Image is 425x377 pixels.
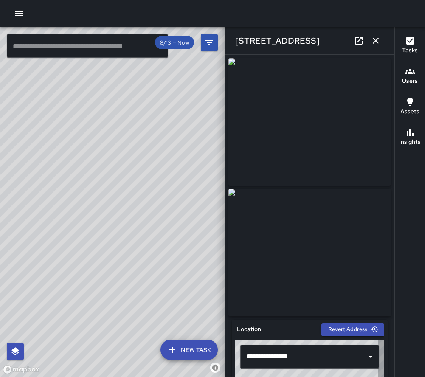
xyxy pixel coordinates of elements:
[321,323,384,336] button: Revert Address
[228,189,391,316] img: request_images%2Fa6a1f220-7885-11f0-b176-1d2fd0e13fe7
[402,46,418,55] h6: Tasks
[400,107,419,116] h6: Assets
[395,31,425,61] button: Tasks
[395,122,425,153] button: Insights
[395,61,425,92] button: Users
[237,325,261,334] h6: Location
[402,76,418,86] h6: Users
[395,92,425,122] button: Assets
[160,340,218,360] button: New Task
[201,34,218,51] button: Filters
[364,351,376,363] button: Open
[228,58,391,186] img: request_images%2Fa5278720-7885-11f0-b176-1d2fd0e13fe7
[155,39,194,46] span: 8/13 — Now
[399,138,421,147] h6: Insights
[235,34,320,48] h6: [STREET_ADDRESS]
